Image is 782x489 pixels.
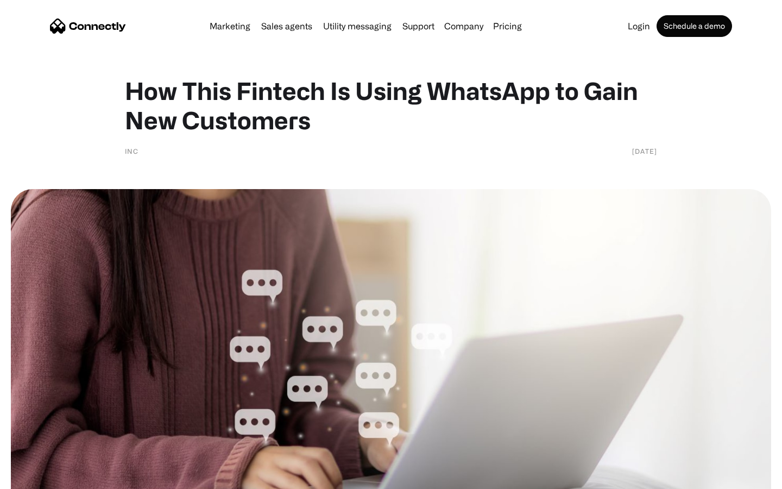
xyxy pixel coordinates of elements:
[125,146,138,156] div: INC
[632,146,657,156] div: [DATE]
[657,15,732,37] a: Schedule a demo
[125,76,657,135] h1: How This Fintech Is Using WhatsApp to Gain New Customers
[319,22,396,30] a: Utility messaging
[22,470,65,485] ul: Language list
[398,22,439,30] a: Support
[444,18,483,34] div: Company
[623,22,654,30] a: Login
[257,22,317,30] a: Sales agents
[11,470,65,485] aside: Language selected: English
[205,22,255,30] a: Marketing
[489,22,526,30] a: Pricing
